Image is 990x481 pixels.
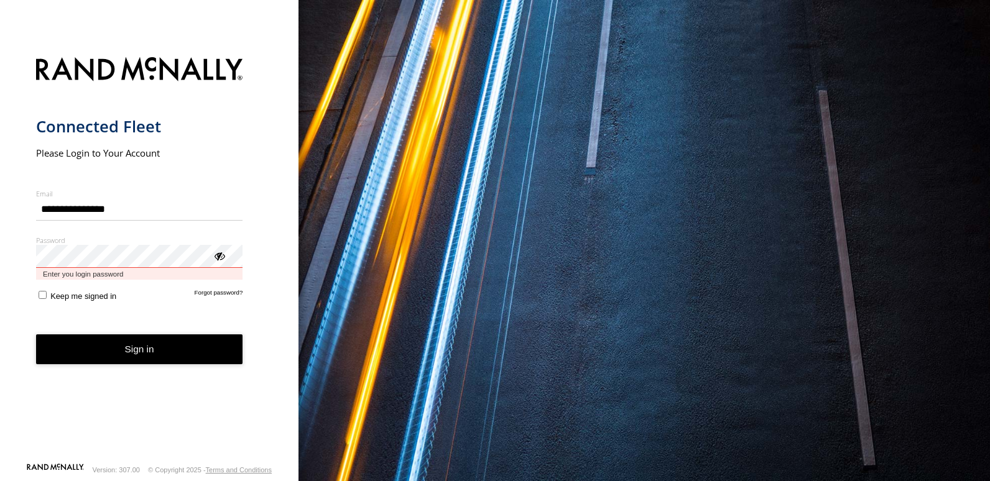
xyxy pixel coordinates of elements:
[36,334,243,365] button: Sign in
[36,50,263,462] form: main
[36,116,243,137] h1: Connected Fleet
[213,249,225,262] div: ViewPassword
[206,466,272,474] a: Terms and Conditions
[36,147,243,159] h2: Please Login to Your Account
[195,289,243,301] a: Forgot password?
[36,236,243,245] label: Password
[39,291,47,299] input: Keep me signed in
[36,268,243,280] span: Enter you login password
[148,466,272,474] div: © Copyright 2025 -
[50,291,116,301] span: Keep me signed in
[36,189,243,198] label: Email
[36,55,243,86] img: Rand McNally
[27,464,84,476] a: Visit our Website
[93,466,140,474] div: Version: 307.00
